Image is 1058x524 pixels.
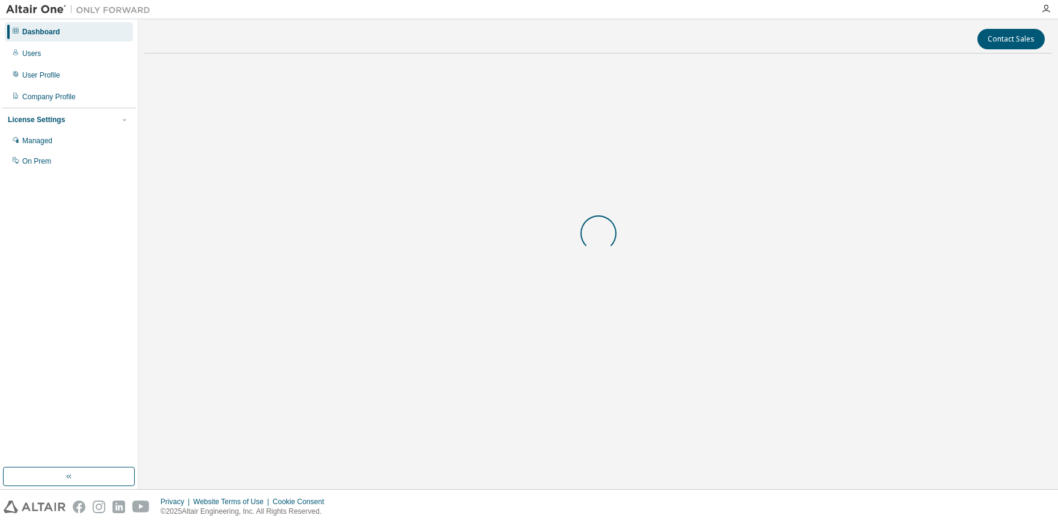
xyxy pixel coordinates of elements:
[22,70,60,80] div: User Profile
[193,497,272,507] div: Website Terms of Use
[8,115,65,125] div: License Settings
[22,49,41,58] div: Users
[132,501,150,513] img: youtube.svg
[22,92,76,102] div: Company Profile
[22,27,60,37] div: Dashboard
[22,136,52,146] div: Managed
[161,507,331,517] p: © 2025 Altair Engineering, Inc. All Rights Reserved.
[977,29,1045,49] button: Contact Sales
[6,4,156,16] img: Altair One
[112,501,125,513] img: linkedin.svg
[93,501,105,513] img: instagram.svg
[4,501,66,513] img: altair_logo.svg
[22,156,51,166] div: On Prem
[161,497,193,507] div: Privacy
[272,497,331,507] div: Cookie Consent
[73,501,85,513] img: facebook.svg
